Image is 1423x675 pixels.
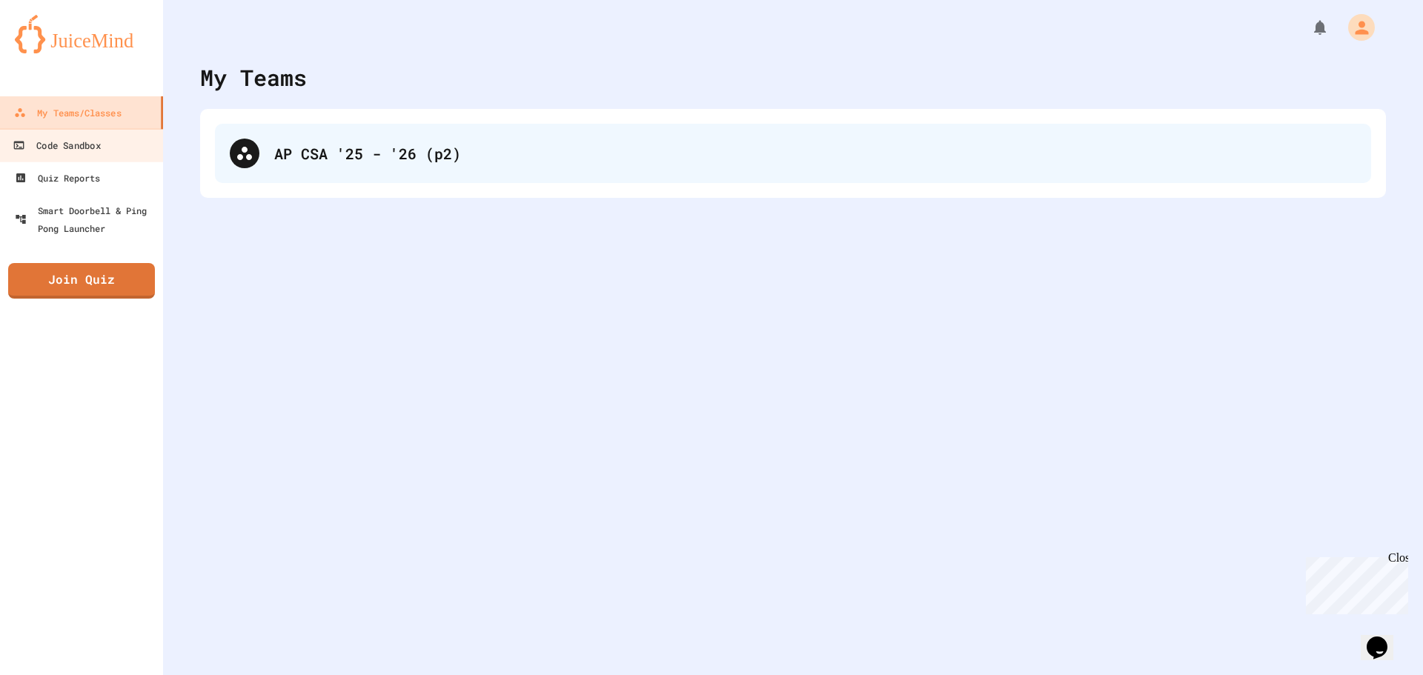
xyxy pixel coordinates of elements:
iframe: chat widget [1361,616,1408,660]
img: logo-orange.svg [15,15,148,53]
div: Chat with us now!Close [6,6,102,94]
iframe: chat widget [1300,551,1408,614]
div: AP CSA '25 - '26 (p2) [215,124,1371,183]
div: AP CSA '25 - '26 (p2) [274,142,1356,164]
div: Quiz Reports [15,169,100,187]
div: My Account [1333,10,1379,44]
div: Code Sandbox [13,136,100,155]
div: My Notifications [1284,15,1333,40]
a: Join Quiz [8,263,155,299]
div: My Teams/Classes [14,104,122,122]
div: Smart Doorbell & Ping Pong Launcher [15,202,157,237]
div: My Teams [200,61,307,94]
